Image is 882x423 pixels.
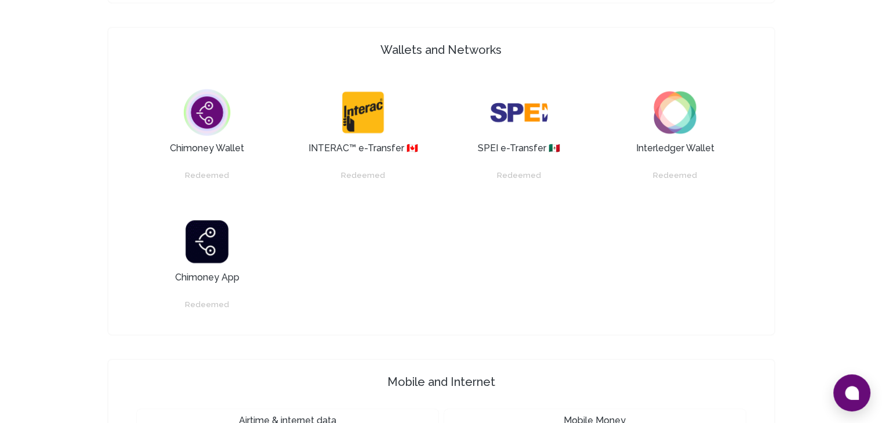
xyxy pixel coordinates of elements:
h3: Interledger Wallet [636,141,714,155]
img: dollar globe [334,83,392,141]
img: dollar globe [646,83,704,141]
h3: Chimoney Wallet [170,141,244,155]
button: Open chat window [833,374,870,411]
img: dollar globe [490,83,548,141]
h4: Wallets and Networks [113,42,770,58]
h3: Chimoney App [175,271,239,285]
img: dollar globe [178,83,236,141]
h4: Mobile and Internet [113,374,770,390]
img: dollar globe [178,213,236,271]
h3: SPEI e-Transfer 🇲🇽 [478,141,560,155]
h3: INTERAC™ e-Transfer 🇨🇦 [308,141,418,155]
